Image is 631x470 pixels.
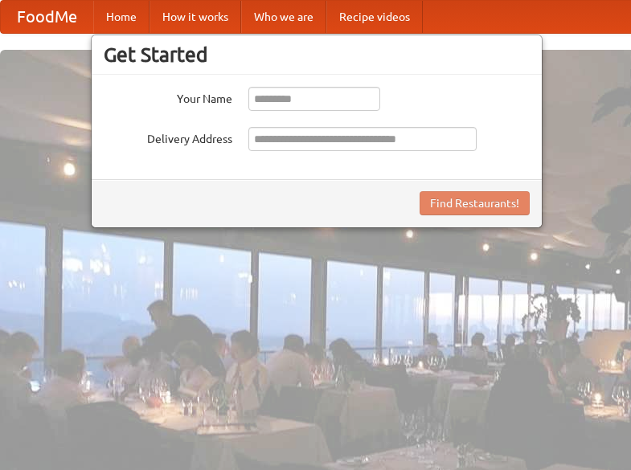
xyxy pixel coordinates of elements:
[326,1,423,33] a: Recipe videos
[150,1,241,33] a: How it works
[104,87,232,107] label: Your Name
[104,127,232,147] label: Delivery Address
[241,1,326,33] a: Who we are
[1,1,93,33] a: FoodMe
[104,43,530,67] h3: Get Started
[420,191,530,215] button: Find Restaurants!
[93,1,150,33] a: Home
